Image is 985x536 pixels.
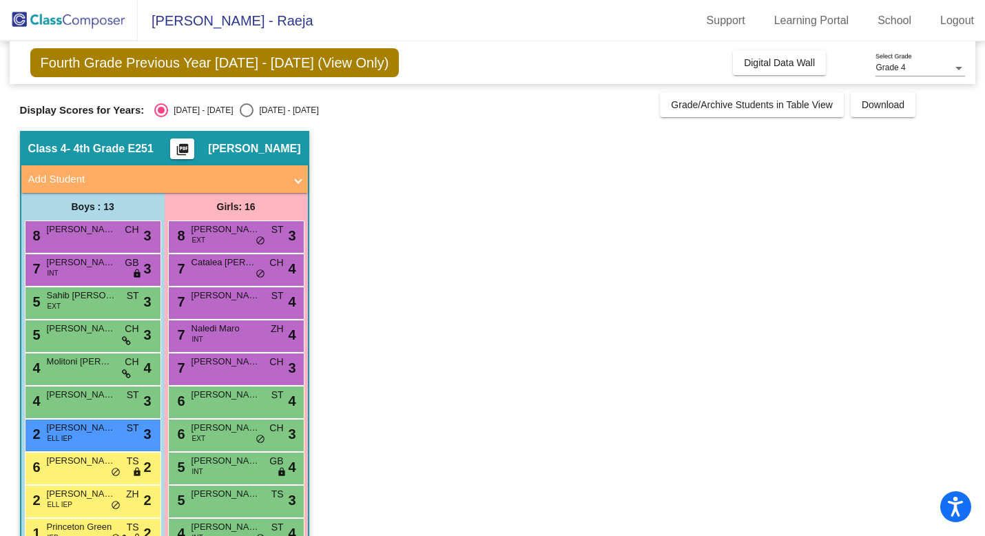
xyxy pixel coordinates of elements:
[30,48,400,77] span: Fourth Grade Previous Year [DATE] - [DATE] (View Only)
[174,143,191,162] mat-icon: picture_as_pdf
[174,294,185,309] span: 7
[174,493,185,508] span: 5
[271,322,284,336] span: ZH
[47,223,116,236] span: [PERSON_NAME]
[48,433,72,444] span: ELL IEP
[125,355,138,369] span: CH
[143,358,151,378] span: 4
[192,433,205,444] span: EXT
[30,261,41,276] span: 7
[671,99,833,110] span: Grade/Archive Students in Table View
[763,10,860,32] a: Learning Portal
[277,467,287,478] span: lock
[192,466,203,477] span: INT
[269,421,283,435] span: CH
[929,10,985,32] a: Logout
[125,256,138,270] span: GB
[256,269,265,280] span: do_not_disturb_alt
[143,391,151,411] span: 3
[744,57,815,68] span: Digital Data Wall
[20,104,145,116] span: Display Scores for Years:
[165,193,308,220] div: Girls: 16
[47,355,116,369] span: Molitoni [PERSON_NAME]
[47,421,116,435] span: [PERSON_NAME]
[138,10,313,32] span: [PERSON_NAME] - Raeja
[30,460,41,475] span: 6
[271,388,284,402] span: ST
[132,467,142,478] span: lock
[660,92,844,117] button: Grade/Archive Students in Table View
[174,228,185,243] span: 8
[733,50,826,75] button: Digital Data Wall
[30,426,41,442] span: 2
[288,358,295,378] span: 3
[696,10,756,32] a: Support
[174,393,185,409] span: 6
[30,294,41,309] span: 5
[125,223,138,237] span: CH
[111,467,121,478] span: do_not_disturb_alt
[269,355,283,369] span: CH
[191,454,260,468] span: [PERSON_NAME]
[28,142,67,156] span: Class 4
[47,322,116,336] span: [PERSON_NAME]
[30,228,41,243] span: 8
[127,520,139,535] span: TS
[191,487,260,501] span: [PERSON_NAME]
[30,393,41,409] span: 4
[191,520,260,534] span: [PERSON_NAME]
[875,63,905,72] span: Grade 4
[269,454,283,468] span: GB
[269,256,283,270] span: CH
[67,142,154,156] span: - 4th Grade E251
[288,225,295,246] span: 3
[174,460,185,475] span: 5
[288,457,295,477] span: 4
[174,261,185,276] span: 7
[30,360,41,375] span: 4
[271,487,284,502] span: TS
[271,223,284,237] span: ST
[47,256,116,269] span: [PERSON_NAME]
[30,327,41,342] span: 5
[256,236,265,247] span: do_not_disturb_alt
[288,291,295,312] span: 4
[143,225,151,246] span: 3
[132,269,142,280] span: lock
[174,426,185,442] span: 6
[47,388,116,402] span: [PERSON_NAME]
[125,322,138,336] span: CH
[168,104,233,116] div: [DATE] - [DATE]
[48,499,72,510] span: ELL IEP
[271,520,284,535] span: ST
[48,301,61,311] span: EXT
[271,289,284,303] span: ST
[127,289,139,303] span: ST
[862,99,904,110] span: Download
[143,457,151,477] span: 2
[191,355,260,369] span: [PERSON_NAME]
[127,421,139,435] span: ST
[47,454,116,468] span: [PERSON_NAME]
[256,434,265,445] span: do_not_disturb_alt
[288,258,295,279] span: 4
[111,500,121,511] span: do_not_disturb_alt
[288,490,295,511] span: 3
[288,424,295,444] span: 3
[191,322,260,336] span: Naledi Maro
[47,487,116,501] span: [PERSON_NAME]
[191,289,260,302] span: [PERSON_NAME]
[127,454,139,468] span: TS
[174,327,185,342] span: 7
[126,487,139,502] span: ZH
[191,256,260,269] span: Catalea [PERSON_NAME]
[253,104,318,116] div: [DATE] - [DATE]
[288,391,295,411] span: 4
[191,421,260,435] span: [PERSON_NAME]
[28,172,284,187] mat-panel-title: Add Student
[143,291,151,312] span: 3
[21,165,308,193] mat-expansion-panel-header: Add Student
[851,92,915,117] button: Download
[191,388,260,402] span: [PERSON_NAME]
[143,258,151,279] span: 3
